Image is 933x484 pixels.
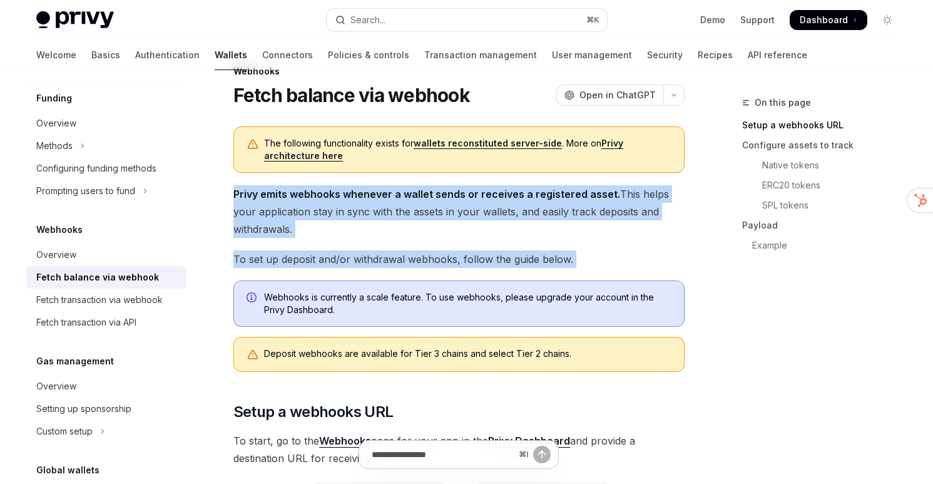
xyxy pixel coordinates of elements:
a: Authentication [135,40,200,70]
button: Open in ChatGPT [556,85,663,106]
span: Open in ChatGPT [579,89,656,101]
button: Send message [533,446,551,463]
a: Webhooks [319,435,371,448]
a: Wallets [215,40,247,70]
a: Fetch transaction via webhook [26,289,186,311]
div: Setting up sponsorship [36,401,131,416]
div: Overview [36,247,76,262]
span: On this page [755,95,811,110]
a: Native tokens [742,155,907,175]
div: Configuring funding methods [36,161,156,176]
a: Overview [26,112,186,135]
div: Overview [36,116,76,131]
button: Toggle Methods section [26,135,186,157]
svg: Info [247,292,259,305]
div: Fetch transaction via API [36,315,136,330]
a: Transaction management [424,40,537,70]
div: Search... [350,13,385,28]
a: API reference [748,40,807,70]
div: Custom setup [36,424,93,439]
button: Toggle dark mode [877,10,897,30]
h5: Gas management [36,354,114,369]
a: Overview [26,375,186,398]
a: Support [740,14,775,26]
h5: Funding [36,91,72,106]
a: Security [647,40,683,70]
a: Overview [26,244,186,266]
button: Toggle Prompting users to fund section [26,180,186,202]
a: Basics [91,40,120,70]
div: Fetch transaction via webhook [36,292,163,307]
a: SPL tokens [742,195,907,215]
span: To start, go to the page for your app in the and provide a destination URL for receiving webhooks. [233,432,685,467]
svg: Warning [247,138,259,151]
svg: Warning [247,349,259,361]
a: wallets reconstituted server-side [414,138,562,149]
div: Fetch balance via webhook [36,270,159,285]
a: Connectors [262,40,313,70]
h5: Webhooks [36,222,83,237]
a: Setting up sponsorship [26,398,186,420]
div: Deposit webhooks are available for Tier 3 chains and select Tier 2 chains. [264,348,671,361]
a: Privy Dashboard [488,435,570,448]
a: Configure assets to track [742,135,907,155]
div: Overview [36,379,76,394]
span: This helps your application stay in sync with the assets in your wallets, and easily track deposi... [233,185,685,238]
a: Fetch balance via webhook [26,266,186,289]
div: Methods [36,138,73,153]
span: To set up deposit and/or withdrawal webhooks, follow the guide below. [233,250,685,268]
span: ⌘ K [586,15,599,25]
h5: Global wallets [36,463,99,478]
a: ERC20 tokens [742,175,907,195]
span: Setup a webhooks URL [233,402,394,422]
a: Dashboard [790,10,867,30]
span: The following functionality exists for . More on [264,137,671,162]
h1: Fetch balance via webhook [233,84,470,106]
input: Ask a question... [372,441,514,468]
a: Setup a webhooks URL [742,115,907,135]
a: Configuring funding methods [26,157,186,180]
div: Webhooks [233,65,685,78]
button: Toggle Custom setup section [26,420,186,443]
span: Dashboard [800,14,848,26]
strong: Privy emits webhooks whenever a wallet sends or receives a registered asset. [233,188,620,200]
a: Recipes [698,40,733,70]
a: User management [552,40,632,70]
a: Payload [742,215,907,235]
a: Policies & controls [328,40,409,70]
div: Prompting users to fund [36,183,135,198]
a: Fetch transaction via API [26,311,186,334]
img: light logo [36,11,114,29]
button: Open search [327,9,607,31]
span: Webhooks is currently a scale feature. To use webhooks, please upgrade your account in the Privy ... [264,291,671,316]
a: Example [742,235,907,255]
a: Demo [700,14,725,26]
a: Welcome [36,40,76,70]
